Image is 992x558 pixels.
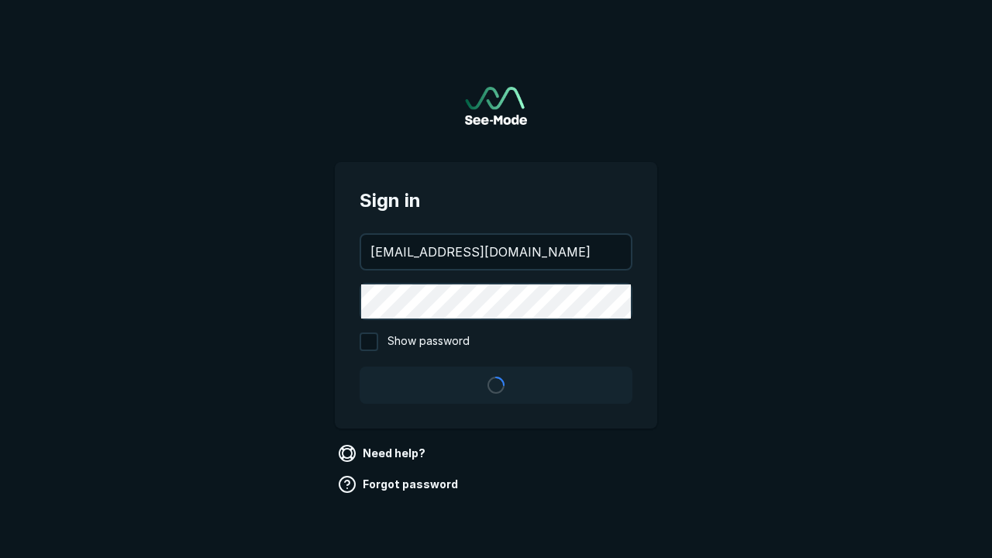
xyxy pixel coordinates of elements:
a: Need help? [335,441,432,466]
a: Forgot password [335,472,464,497]
img: See-Mode Logo [465,87,527,125]
span: Show password [387,332,470,351]
input: your@email.com [361,235,631,269]
a: Go to sign in [465,87,527,125]
span: Sign in [360,187,632,215]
